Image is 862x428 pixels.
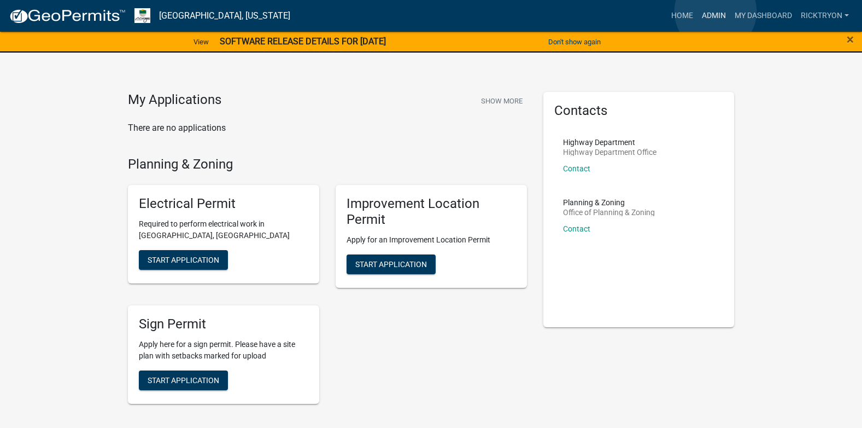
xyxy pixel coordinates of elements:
h5: Electrical Permit [139,196,308,212]
span: Start Application [148,256,219,264]
img: Morgan County, Indiana [134,8,150,23]
button: Start Application [139,250,228,270]
a: Contact [563,164,590,173]
strong: SOFTWARE RELEASE DETAILS FOR [DATE] [220,36,386,47]
a: Contact [563,224,590,233]
p: Highway Department [563,138,656,146]
p: Office of Planning & Zoning [563,209,655,216]
a: View [189,33,213,51]
p: Required to perform electrical work in [GEOGRAPHIC_DATA], [GEOGRAPHIC_DATA] [139,218,308,241]
p: There are no applications [128,122,527,135]
span: Start Application [148,375,219,384]
p: Planning & Zoning [563,199,655,206]
p: Highway Department Office [563,148,656,156]
button: Start Application [347,255,436,274]
button: Close [847,33,854,46]
button: Don't show again [544,33,605,51]
span: × [847,32,854,47]
p: Apply for an Improvement Location Permit [347,234,516,246]
h4: My Applications [128,92,221,108]
h5: Improvement Location Permit [347,196,516,228]
button: Show More [477,92,527,110]
a: [GEOGRAPHIC_DATA], [US_STATE] [159,7,290,25]
h4: Planning & Zoning [128,157,527,172]
a: Home [667,5,697,26]
a: ricktryon [796,5,853,26]
a: My Dashboard [730,5,796,26]
button: Start Application [139,371,228,390]
h5: Sign Permit [139,316,308,332]
p: Apply here for a sign permit. Please have a site plan with setbacks marked for upload [139,339,308,362]
h5: Contacts [554,103,724,119]
span: Start Application [355,259,427,268]
a: Admin [697,5,730,26]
